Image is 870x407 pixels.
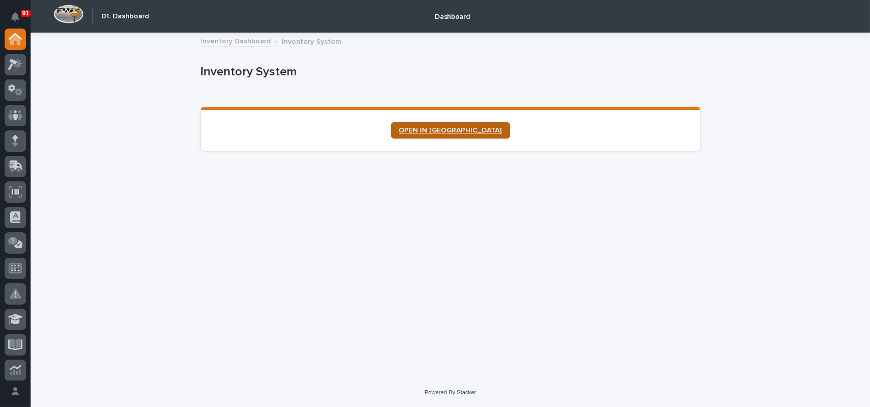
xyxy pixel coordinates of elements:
[425,389,476,395] a: Powered By Stacker
[282,35,341,46] p: Inventory System
[13,12,26,29] div: Notifications91
[399,127,502,134] span: OPEN IN [GEOGRAPHIC_DATA]
[391,122,510,139] a: OPEN IN [GEOGRAPHIC_DATA]
[101,12,149,21] h2: 01. Dashboard
[5,6,26,28] button: Notifications
[201,35,271,46] a: Inventory Dashboard
[54,5,84,23] img: Workspace Logo
[22,10,29,17] p: 91
[201,65,696,79] p: Inventory System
